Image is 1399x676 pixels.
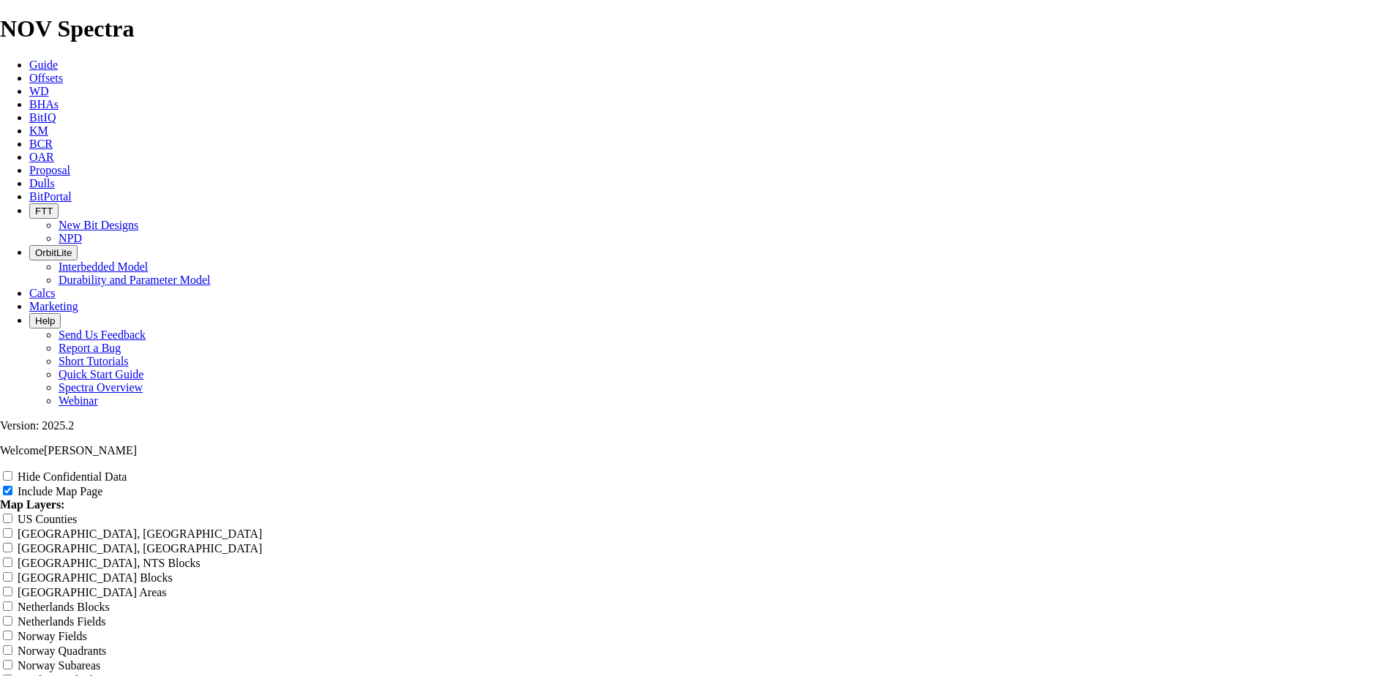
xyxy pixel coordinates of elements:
[29,245,78,260] button: OrbitLite
[29,138,53,150] a: BCR
[29,111,56,124] a: BitIQ
[29,287,56,299] a: Calcs
[18,586,167,598] label: [GEOGRAPHIC_DATA] Areas
[18,513,77,525] label: US Counties
[59,381,143,394] a: Spectra Overview
[59,274,211,286] a: Durability and Parameter Model
[18,659,100,672] label: Norway Subareas
[18,571,173,584] label: [GEOGRAPHIC_DATA] Blocks
[59,355,129,367] a: Short Tutorials
[18,601,110,613] label: Netherlands Blocks
[59,342,121,354] a: Report a Bug
[59,394,98,407] a: Webinar
[18,470,127,483] label: Hide Confidential Data
[29,124,48,137] a: KM
[59,368,143,380] a: Quick Start Guide
[18,485,102,497] label: Include Map Page
[18,630,87,642] label: Norway Fields
[59,232,82,244] a: NPD
[29,300,78,312] a: Marketing
[29,72,63,84] a: Offsets
[29,190,72,203] a: BitPortal
[29,59,58,71] a: Guide
[35,206,53,217] span: FTT
[44,444,137,457] span: [PERSON_NAME]
[18,542,262,555] label: [GEOGRAPHIC_DATA], [GEOGRAPHIC_DATA]
[18,645,106,657] label: Norway Quadrants
[29,151,54,163] a: OAR
[29,164,70,176] a: Proposal
[29,203,59,219] button: FTT
[59,260,148,273] a: Interbedded Model
[18,527,262,540] label: [GEOGRAPHIC_DATA], [GEOGRAPHIC_DATA]
[29,85,49,97] a: WD
[29,177,55,189] a: Dulls
[35,247,72,258] span: OrbitLite
[29,313,61,328] button: Help
[29,98,59,110] a: BHAs
[59,219,138,231] a: New Bit Designs
[35,315,55,326] span: Help
[18,615,105,628] label: Netherlands Fields
[18,557,200,569] label: [GEOGRAPHIC_DATA], NTS Blocks
[59,328,146,341] a: Send Us Feedback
